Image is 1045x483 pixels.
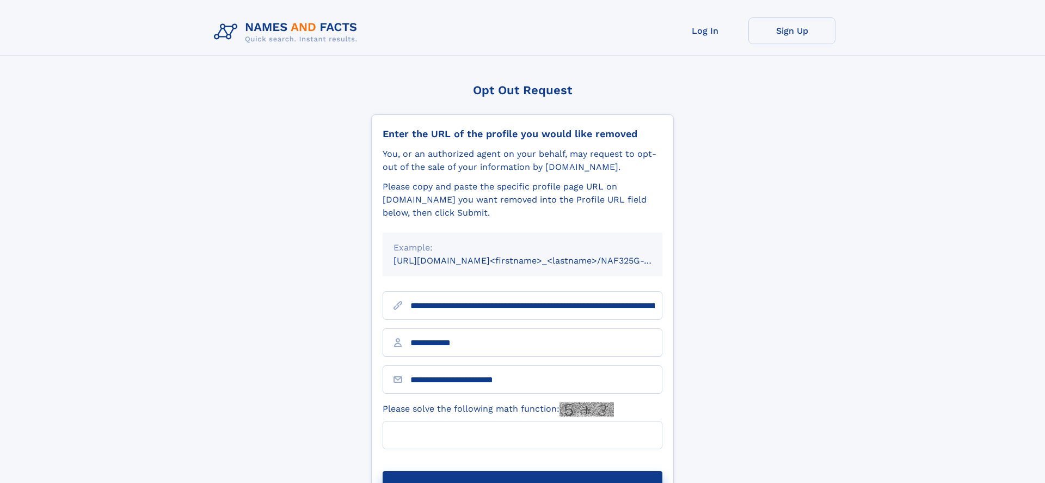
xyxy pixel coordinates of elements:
[210,17,366,47] img: Logo Names and Facts
[383,402,614,417] label: Please solve the following math function:
[383,148,662,174] div: You, or an authorized agent on your behalf, may request to opt-out of the sale of your informatio...
[394,241,651,254] div: Example:
[383,180,662,219] div: Please copy and paste the specific profile page URL on [DOMAIN_NAME] you want removed into the Pr...
[383,128,662,140] div: Enter the URL of the profile you would like removed
[661,17,748,44] a: Log In
[394,255,683,266] small: [URL][DOMAIN_NAME]<firstname>_<lastname>/NAF325G-xxxxxxxx
[371,83,674,97] div: Opt Out Request
[748,17,835,44] a: Sign Up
